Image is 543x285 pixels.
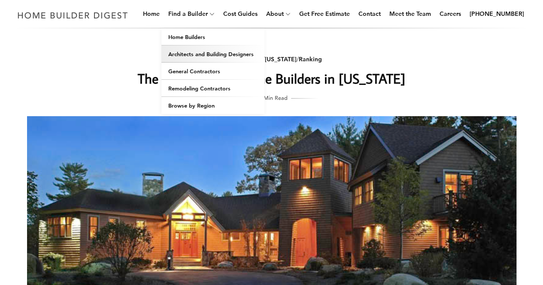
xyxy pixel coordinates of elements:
a: Ranking [299,55,322,63]
a: Remodeling Contractors [161,80,264,97]
img: Home Builder Digest [14,7,132,24]
a: [US_STATE] [265,55,297,63]
span: 17 Min Read [256,93,288,102]
a: Browse by Region [161,97,264,114]
div: / / [100,54,443,65]
a: Home Builders [161,28,264,45]
a: General Contractors [161,63,264,80]
a: Architects and Building Designers [161,45,264,63]
h1: The Best Custom Home Builders in [US_STATE] [100,68,443,89]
